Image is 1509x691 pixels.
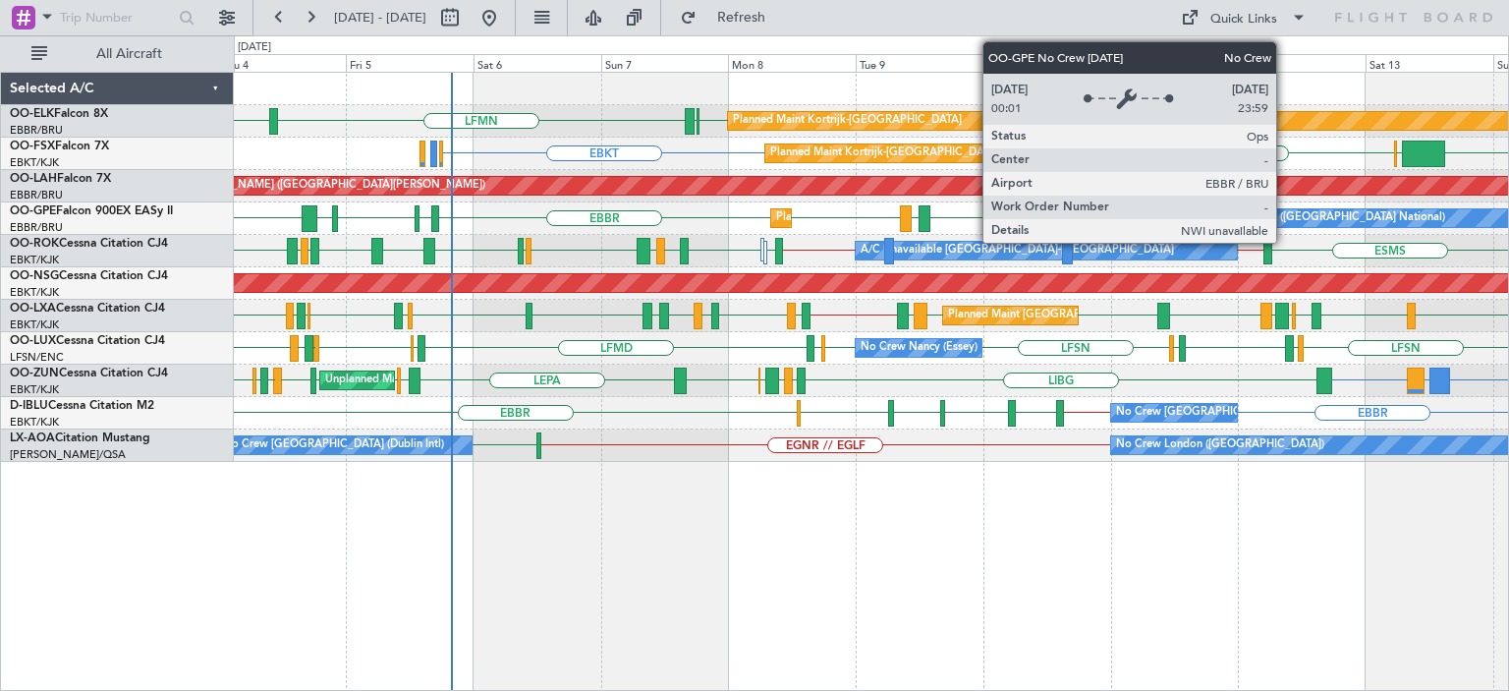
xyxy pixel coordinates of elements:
span: LX-AOA [10,432,55,444]
a: OO-LAHFalcon 7X [10,173,111,185]
div: Planned Maint [GEOGRAPHIC_DATA] ([GEOGRAPHIC_DATA] National) [776,203,1132,233]
a: EBKT/KJK [10,415,59,430]
div: No Crew [GEOGRAPHIC_DATA] ([GEOGRAPHIC_DATA] National) [1116,398,1445,428]
a: D-IBLUCessna Citation M2 [10,400,154,412]
div: Unplanned Maint [GEOGRAPHIC_DATA] ([GEOGRAPHIC_DATA]) [325,366,648,395]
div: [DATE] [238,39,271,56]
a: OO-LUXCessna Citation CJ4 [10,335,165,347]
span: OO-ROK [10,238,59,250]
div: Planned Maint Kortrijk-[GEOGRAPHIC_DATA] [770,139,999,168]
input: Trip Number [60,3,173,32]
button: All Aircraft [22,38,213,70]
div: Sun 7 [601,54,729,72]
a: [PERSON_NAME]/QSA [10,447,126,462]
a: EBKT/KJK [10,285,59,300]
div: Sat 6 [474,54,601,72]
span: All Aircraft [51,47,207,61]
a: OO-FSXFalcon 7X [10,141,109,152]
a: EBBR/BRU [10,220,63,235]
a: OO-ELKFalcon 8X [10,108,108,120]
a: EBKT/KJK [10,382,59,397]
div: No Crew [GEOGRAPHIC_DATA] ([GEOGRAPHIC_DATA] National) [1116,203,1445,233]
a: OO-ROKCessna Citation CJ4 [10,238,168,250]
div: Mon 8 [728,54,856,72]
a: OO-GPEFalcon 900EX EASy II [10,205,173,217]
div: Planned Maint [GEOGRAPHIC_DATA] ([GEOGRAPHIC_DATA] National) [948,301,1304,330]
a: LX-AOACitation Mustang [10,432,150,444]
div: Wed 10 [983,54,1111,72]
span: OO-GPE [10,205,56,217]
div: No Crew [GEOGRAPHIC_DATA] (Dublin Intl) [223,431,444,460]
div: No Crew London ([GEOGRAPHIC_DATA]) [1116,431,1324,460]
a: EBKT/KJK [10,317,59,332]
a: EBBR/BRU [10,188,63,202]
button: Refresh [671,2,789,33]
div: Quick Links [1210,10,1277,29]
div: Thu 4 [218,54,346,72]
span: OO-FSX [10,141,55,152]
a: EBKT/KJK [10,253,59,267]
div: Tue 9 [856,54,983,72]
div: No Crew Nancy (Essey) [861,333,978,363]
a: LFSN/ENC [10,350,64,365]
div: Sat 13 [1366,54,1493,72]
span: D-IBLU [10,400,48,412]
div: A/C Unavailable [GEOGRAPHIC_DATA]-[GEOGRAPHIC_DATA] [861,236,1174,265]
span: OO-NSG [10,270,59,282]
div: Thu 11 [1111,54,1239,72]
div: Fri 5 [346,54,474,72]
span: OO-ELK [10,108,54,120]
span: Refresh [700,11,783,25]
a: EBBR/BRU [10,123,63,138]
div: Planned Maint Kortrijk-[GEOGRAPHIC_DATA] [733,106,962,136]
span: OO-LUX [10,335,56,347]
div: Fri 12 [1238,54,1366,72]
span: OO-ZUN [10,368,59,379]
span: OO-LAH [10,173,57,185]
a: OO-ZUNCessna Citation CJ4 [10,368,168,379]
span: [DATE] - [DATE] [334,9,426,27]
button: Quick Links [1171,2,1316,33]
a: OO-LXACessna Citation CJ4 [10,303,165,315]
span: OO-LXA [10,303,56,315]
a: OO-NSGCessna Citation CJ4 [10,270,168,282]
a: EBKT/KJK [10,155,59,170]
